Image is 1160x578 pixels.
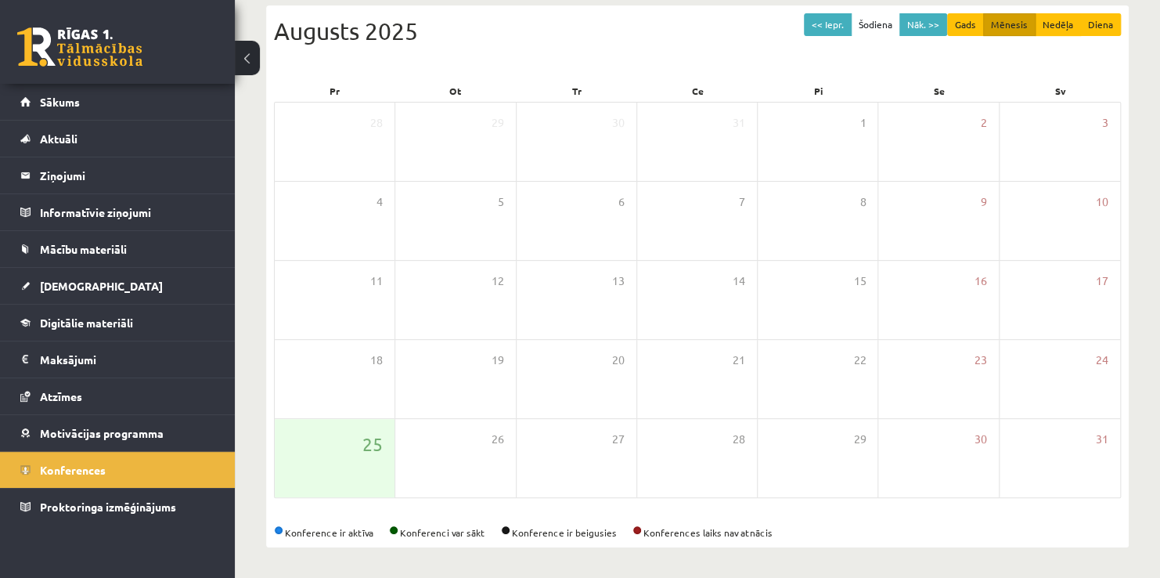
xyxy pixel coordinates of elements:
[376,193,383,211] span: 4
[20,121,215,157] a: Aktuāli
[274,526,1121,540] div: Konference ir aktīva Konferenci var sākt Konference ir beigusies Konferences laiks nav atnācis
[853,431,866,448] span: 29
[20,157,215,193] a: Ziņojumi
[395,80,517,102] div: Ot
[17,27,142,67] a: Rīgas 1. Tālmācības vidusskola
[1080,13,1121,36] button: Diena
[974,431,987,448] span: 30
[40,500,176,514] span: Proktoringa izmēģinājums
[40,242,127,256] span: Mācību materiāli
[40,194,215,230] legend: Informatīvie ziņojumi
[899,13,947,36] button: Nāk. >>
[492,352,504,369] span: 19
[853,273,866,290] span: 15
[981,193,987,211] span: 9
[733,431,745,448] span: 28
[1096,352,1108,369] span: 24
[859,193,866,211] span: 8
[859,114,866,132] span: 1
[733,352,745,369] span: 21
[1102,114,1108,132] span: 3
[492,431,504,448] span: 26
[20,452,215,488] a: Konferences
[739,193,745,211] span: 7
[947,13,984,36] button: Gads
[612,431,625,448] span: 27
[274,13,1121,49] div: Augusts 2025
[40,132,77,146] span: Aktuāli
[1096,193,1108,211] span: 10
[20,84,215,120] a: Sākums
[879,80,1000,102] div: Se
[370,114,383,132] span: 28
[983,13,1036,36] button: Mēnesis
[362,431,383,457] span: 25
[492,114,504,132] span: 29
[370,352,383,369] span: 18
[40,463,106,477] span: Konferences
[492,273,504,290] span: 12
[40,316,133,330] span: Digitālie materiāli
[40,389,82,403] span: Atzīmes
[40,279,163,293] span: [DEMOGRAPHIC_DATA]
[20,341,215,378] a: Maksājumi
[40,95,80,109] span: Sākums
[981,114,987,132] span: 2
[370,273,383,290] span: 11
[804,13,852,36] button: << Iepr.
[974,273,987,290] span: 16
[1000,80,1121,102] div: Sv
[1096,431,1108,448] span: 31
[20,378,215,414] a: Atzīmes
[851,13,900,36] button: Šodiena
[40,157,215,193] legend: Ziņojumi
[758,80,879,102] div: Pi
[20,415,215,451] a: Motivācijas programma
[974,352,987,369] span: 23
[612,273,625,290] span: 13
[612,114,625,132] span: 30
[20,489,215,525] a: Proktoringa izmēģinājums
[274,80,395,102] div: Pr
[853,352,866,369] span: 22
[1096,273,1108,290] span: 17
[40,426,164,440] span: Motivācijas programma
[20,305,215,341] a: Digitālie materiāli
[516,80,637,102] div: Tr
[20,268,215,304] a: [DEMOGRAPHIC_DATA]
[733,273,745,290] span: 14
[20,231,215,267] a: Mācību materiāli
[498,193,504,211] span: 5
[1035,13,1081,36] button: Nedēļa
[637,80,758,102] div: Ce
[40,341,215,378] legend: Maksājumi
[733,114,745,132] span: 31
[618,193,625,211] span: 6
[20,194,215,230] a: Informatīvie ziņojumi
[612,352,625,369] span: 20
